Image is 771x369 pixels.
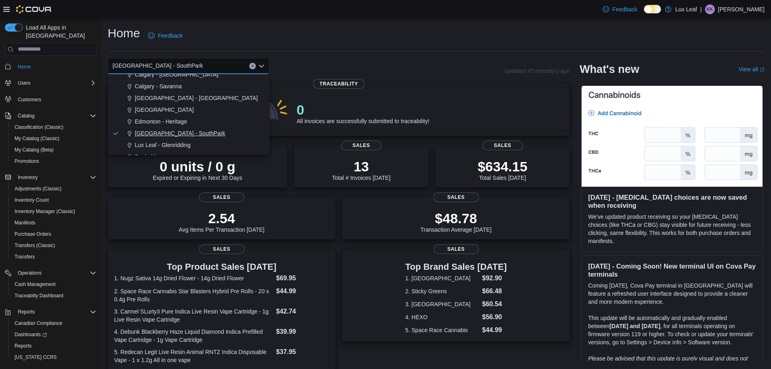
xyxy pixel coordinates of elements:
[15,268,96,278] span: Operations
[135,70,218,79] span: Calgary - [GEOGRAPHIC_DATA]
[482,299,507,309] dd: $60.54
[644,5,661,13] input: Dark Mode
[11,229,55,239] a: Purchase Orders
[478,158,527,175] p: $634.15
[15,124,64,130] span: Classification (Classic)
[405,326,479,334] dt: 5. Space Race Cannabis
[114,262,329,272] h3: Top Product Sales [DATE]
[405,313,479,321] dt: 4. HEXO
[739,66,765,73] a: View allExternal link
[2,306,100,318] button: Reports
[8,144,100,156] button: My Catalog (Beta)
[153,158,242,181] div: Expired or Expiring in Next 30 Days
[15,307,38,317] button: Reports
[482,286,507,296] dd: $66.48
[16,5,52,13] img: Cova
[2,172,100,183] button: Inventory
[332,158,390,175] p: 13
[707,4,713,14] span: KK
[108,69,270,81] button: Calgary - [GEOGRAPHIC_DATA]
[108,139,270,151] button: Lux Leaf - Glenridding
[276,286,329,296] dd: $44.99
[108,92,270,104] button: [GEOGRAPHIC_DATA] - [GEOGRAPHIC_DATA]
[610,323,660,329] strong: [DATE] and [DATE]
[18,96,41,103] span: Customers
[114,274,273,282] dt: 1. Nugz Sativa 14g Dried Flower - 14g Dried Flower
[11,352,60,362] a: [US_STATE] CCRS
[276,327,329,337] dd: $39.99
[433,244,479,254] span: Sales
[2,94,100,105] button: Customers
[11,241,96,250] span: Transfers (Classic)
[114,287,273,303] dt: 2. Space Race Cannabis Star Blasters Hybrid Pre Rolls - 20 x 0.4g Pre Rolls
[15,78,34,88] button: Users
[11,252,96,262] span: Transfers
[15,220,35,226] span: Manifests
[258,63,265,69] button: Close list of options
[15,158,39,164] span: Promotions
[114,328,273,344] dt: 4. Debunk Blackberry Haze Liquid Diamond Indica Prefilled Vape Cartridge - 1g Vape Cartridge
[276,273,329,283] dd: $69.95
[482,325,507,335] dd: $44.99
[15,62,96,72] span: Home
[8,329,100,340] a: Dashboards
[15,331,47,338] span: Dashboards
[700,4,702,14] p: |
[15,268,45,278] button: Operations
[135,94,258,102] span: [GEOGRAPHIC_DATA] - [GEOGRAPHIC_DATA]
[11,134,63,143] a: My Catalog (Classic)
[588,262,756,278] h3: [DATE] - Coming Soon! New terminal UI on Cova Pay terminals
[11,279,59,289] a: Cash Management
[8,122,100,133] button: Classification (Classic)
[405,300,479,308] dt: 3. [GEOGRAPHIC_DATA]
[8,290,100,301] button: Traceabilty Dashboard
[114,307,273,324] dt: 3. Carmel SLurty3 Pure Indica Live Resin Vape Cartridge - 1g Live Resin Vape Cartridge
[11,207,79,216] a: Inventory Manager (Classic)
[11,145,96,155] span: My Catalog (Beta)
[11,279,96,289] span: Cash Management
[15,354,57,360] span: [US_STATE] CCRS
[11,330,50,339] a: Dashboards
[15,307,96,317] span: Reports
[158,32,183,40] span: Feedback
[433,192,479,202] span: Sales
[15,292,63,299] span: Traceabilty Dashboard
[8,228,100,240] button: Purchase Orders
[11,145,57,155] a: My Catalog (Beta)
[341,141,382,150] span: Sales
[15,173,41,182] button: Inventory
[135,141,191,149] span: Lux Leaf - Glenridding
[135,153,155,161] span: Penhold
[11,318,96,328] span: Canadian Compliance
[108,104,270,116] button: [GEOGRAPHIC_DATA]
[2,267,100,279] button: Operations
[108,81,270,92] button: Calgary - Savanna
[108,25,140,41] h1: Home
[135,129,225,137] span: [GEOGRAPHIC_DATA] - SouthPark
[11,318,66,328] a: Canadian Compliance
[599,1,640,17] a: Feedback
[135,106,194,114] span: [GEOGRAPHIC_DATA]
[11,341,96,351] span: Reports
[108,128,270,139] button: [GEOGRAPHIC_DATA] - SouthPark
[113,61,203,70] span: [GEOGRAPHIC_DATA] - SouthPark
[8,206,100,217] button: Inventory Manager (Classic)
[8,194,100,206] button: Inventory Count
[8,318,100,329] button: Canadian Compliance
[11,330,96,339] span: Dashboards
[18,113,34,119] span: Catalog
[15,62,34,72] a: Home
[11,229,96,239] span: Purchase Orders
[504,68,570,74] p: Updated 45 minute(s) ago
[405,262,507,272] h3: Top Brand Sales [DATE]
[18,174,38,181] span: Inventory
[15,78,96,88] span: Users
[15,231,51,237] span: Purchase Orders
[580,63,639,76] h2: What's new
[15,242,55,249] span: Transfers (Classic)
[135,117,187,126] span: Edmonton - Heritage
[108,151,270,163] button: Penhold
[644,13,644,14] span: Dark Mode
[18,80,30,86] span: Users
[15,254,35,260] span: Transfers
